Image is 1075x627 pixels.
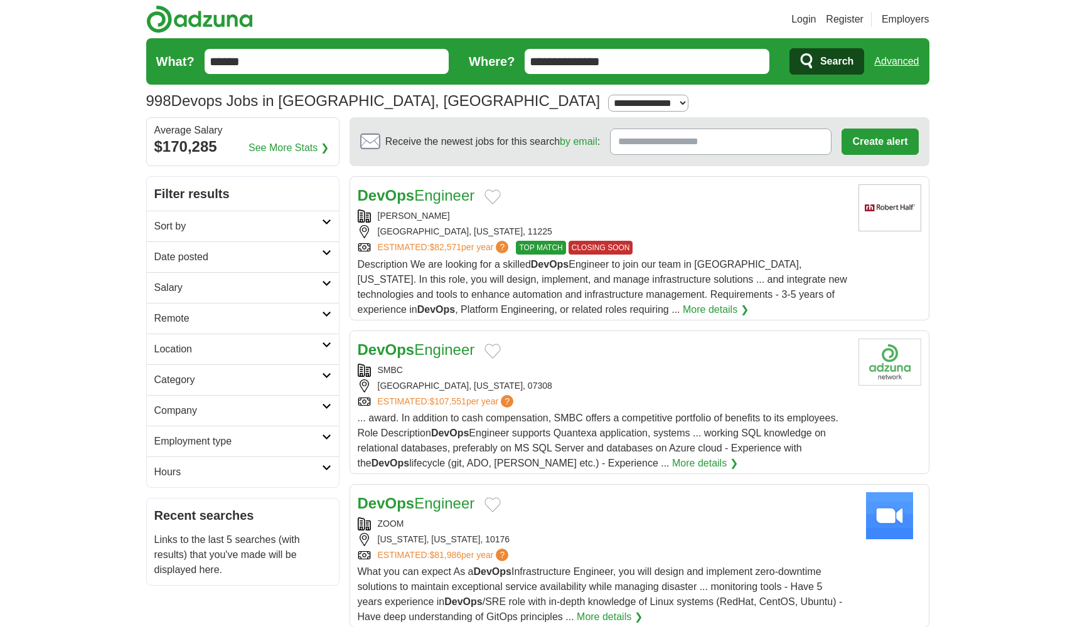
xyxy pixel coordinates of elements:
[147,211,339,241] a: Sort by
[444,596,482,607] strong: DevOps
[358,533,848,546] div: [US_STATE], [US_STATE], 10176
[154,506,331,525] h2: Recent searches
[516,241,565,255] span: TOP MATCH
[154,135,331,158] div: $170,285
[147,241,339,272] a: Date posted
[378,549,511,562] a: ESTIMATED:$81,986per year?
[154,342,322,357] h2: Location
[147,456,339,487] a: Hours
[249,140,329,155] a: See More Stats ❯
[147,334,339,364] a: Location
[147,364,339,395] a: Category
[874,49,919,74] a: Advanced
[154,125,331,135] div: Average Salary
[358,187,415,204] strong: DevOps
[358,413,838,468] span: ... award. In addition to cash compensation, SMBC offers a competitive portfolio of benefits to i...
[358,566,843,622] span: What you can expect As a Infrastructure Engineer, you will design and implement zero-downtime sol...
[496,549,508,561] span: ?
[484,344,501,359] button: Add to favorite jobs
[358,187,475,204] a: DevOpsEngineer
[378,519,404,529] a: ZOOM
[378,241,511,255] a: ESTIMATED:$82,571per year?
[496,241,508,253] span: ?
[154,250,322,265] h2: Date posted
[484,189,501,204] button: Add to favorite jobs
[358,259,847,315] span: Description We are looking for a skilled Engineer to join our team in [GEOGRAPHIC_DATA], [US_STAT...
[154,465,322,480] h2: Hours
[560,136,597,147] a: by email
[372,458,409,468] strong: DevOps
[378,395,516,408] a: ESTIMATED:$107,551per year?
[156,52,195,71] label: What?
[429,550,461,560] span: $81,986
[378,211,450,221] a: [PERSON_NAME]
[577,609,643,624] a: More details ❯
[858,492,921,539] img: Zoom logo
[484,497,501,512] button: Add to favorite jobs
[146,92,601,109] h1: Devops Jobs in [GEOGRAPHIC_DATA], [GEOGRAPHIC_DATA]
[154,403,322,418] h2: Company
[791,12,816,27] a: Login
[474,566,511,577] strong: DevOps
[147,177,339,211] h2: Filter results
[683,302,749,317] a: More details ❯
[358,225,848,238] div: [GEOGRAPHIC_DATA], [US_STATE], 11225
[147,426,339,456] a: Employment type
[569,241,633,255] span: CLOSING SOON
[154,280,322,295] h2: Salary
[469,52,515,71] label: Where?
[147,395,339,426] a: Company
[358,341,415,358] strong: DevOps
[672,456,738,471] a: More details ❯
[358,341,475,358] a: DevOpsEngineer
[154,219,322,234] h2: Sort by
[147,272,339,303] a: Salary
[358,495,415,512] strong: DevOps
[358,495,475,512] a: DevOpsEngineer
[385,134,600,149] span: Receive the newest jobs for this search :
[146,90,171,112] span: 998
[842,129,918,155] button: Create alert
[154,311,322,326] h2: Remote
[431,428,469,438] strong: DevOps
[154,372,322,387] h2: Category
[826,12,864,27] a: Register
[147,303,339,334] a: Remote
[882,12,929,27] a: Employers
[154,434,322,449] h2: Employment type
[417,304,455,315] strong: DevOps
[429,242,461,252] span: $82,571
[358,379,848,393] div: [GEOGRAPHIC_DATA], [US_STATE], 07308
[858,339,921,386] img: Company logo
[146,5,253,33] img: Adzuna logo
[858,184,921,231] img: Robert Half logo
[789,48,864,75] button: Search
[820,49,853,74] span: Search
[531,259,569,270] strong: DevOps
[429,396,466,406] span: $107,551
[358,364,848,377] div: SMBC
[501,395,513,408] span: ?
[154,532,331,577] p: Links to the last 5 searches (with results) that you've made will be displayed here.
